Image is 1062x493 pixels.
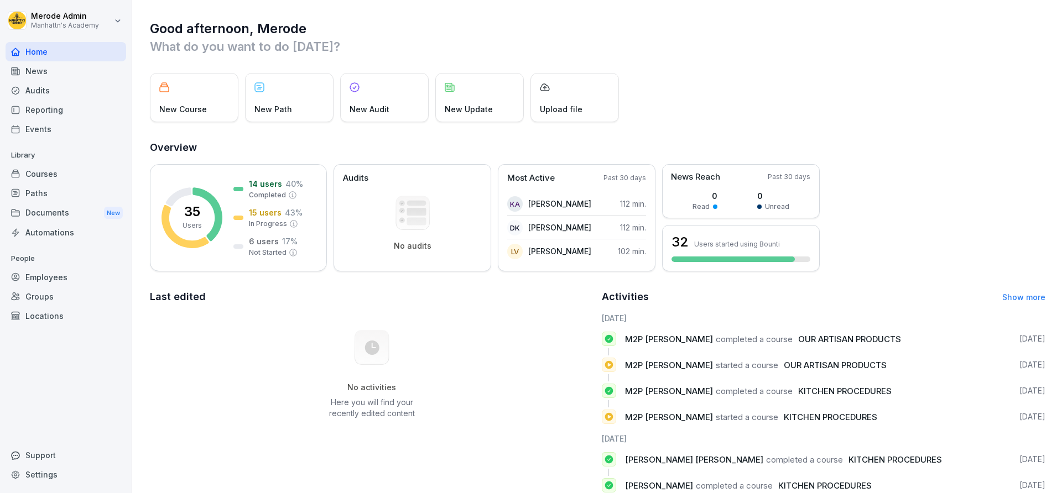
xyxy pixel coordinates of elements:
[159,103,207,115] p: New Course
[6,268,126,287] a: Employees
[394,241,431,251] p: No audits
[716,412,778,422] span: started a course
[6,61,126,81] a: News
[625,412,713,422] span: M2P [PERSON_NAME]
[104,207,123,219] div: New
[603,173,646,183] p: Past 30 days
[528,198,591,209] p: [PERSON_NAME]
[625,386,713,396] span: M2P [PERSON_NAME]
[507,220,523,235] div: DK
[249,248,287,258] p: Not Started
[6,42,126,61] a: Home
[249,219,287,229] p: In Progress
[249,207,282,218] p: 15 users
[716,386,793,396] span: completed a course
[766,454,843,465] span: completed a course
[693,190,717,202] p: 0
[625,480,693,491] span: [PERSON_NAME]
[1019,454,1045,465] p: [DATE]
[282,235,298,247] p: 17 %
[620,222,646,233] p: 112 min.
[249,235,279,247] p: 6 users
[693,202,710,212] p: Read
[540,103,582,115] p: Upload file
[696,480,773,491] span: completed a course
[350,103,389,115] p: New Audit
[528,245,591,257] p: [PERSON_NAME]
[528,222,591,233] p: [PERSON_NAME]
[784,412,877,422] span: KITCHEN PROCEDURES
[507,244,523,259] div: lV
[1019,385,1045,396] p: [DATE]
[671,171,720,183] p: News Reach
[6,119,126,139] a: Events
[848,454,942,465] span: KITCHEN PROCEDURES
[694,240,780,248] p: Users started using Bounti
[620,198,646,209] p: 112 min.
[150,20,1045,38] h1: Good afternoon, Merode
[150,289,594,305] h2: Last edited
[602,289,649,305] h2: Activities
[6,250,126,268] p: People
[6,203,126,223] div: Documents
[1019,480,1045,491] p: [DATE]
[507,172,555,185] p: Most Active
[6,306,126,326] a: Locations
[507,196,523,212] div: kA
[602,433,1046,444] h6: [DATE]
[602,312,1046,324] h6: [DATE]
[6,81,126,100] a: Audits
[784,360,887,370] span: OUR ARTISAN PRODUCTS
[316,397,428,419] p: Here you will find your recently edited content
[625,454,763,465] span: [PERSON_NAME] [PERSON_NAME]
[183,221,202,230] p: Users
[184,205,200,218] p: 35
[445,103,493,115] p: New Update
[716,360,778,370] span: started a course
[6,146,126,164] p: Library
[150,140,1045,155] h2: Overview
[1002,292,1045,302] a: Show more
[6,100,126,119] a: Reporting
[6,164,126,183] a: Courses
[1019,333,1045,344] p: [DATE]
[625,360,713,370] span: M2P [PERSON_NAME]
[618,245,646,257] p: 102 min.
[716,334,793,344] span: completed a course
[285,178,303,190] p: 40 %
[798,386,892,396] span: KITCHEN PROCEDURES
[765,202,789,212] p: Unread
[150,38,1045,55] p: What do you want to do [DATE]?
[1019,359,1045,370] p: [DATE]
[249,178,282,190] p: 14 users
[778,480,872,491] span: KITCHEN PROCEDURES
[6,445,126,465] div: Support
[6,183,126,203] a: Paths
[6,465,126,484] a: Settings
[757,190,789,202] p: 0
[671,233,689,251] h3: 32
[31,12,99,21] p: Merode Admin
[798,334,901,344] span: OUR ARTISAN PRODUCTS
[31,22,99,29] p: Manhattn's Academy
[343,172,368,185] p: Audits
[249,190,286,200] p: Completed
[768,172,810,182] p: Past 30 days
[6,287,126,306] a: Groups
[285,207,303,218] p: 43 %
[625,334,713,344] span: M2P [PERSON_NAME]
[1019,411,1045,422] p: [DATE]
[6,223,126,242] a: Automations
